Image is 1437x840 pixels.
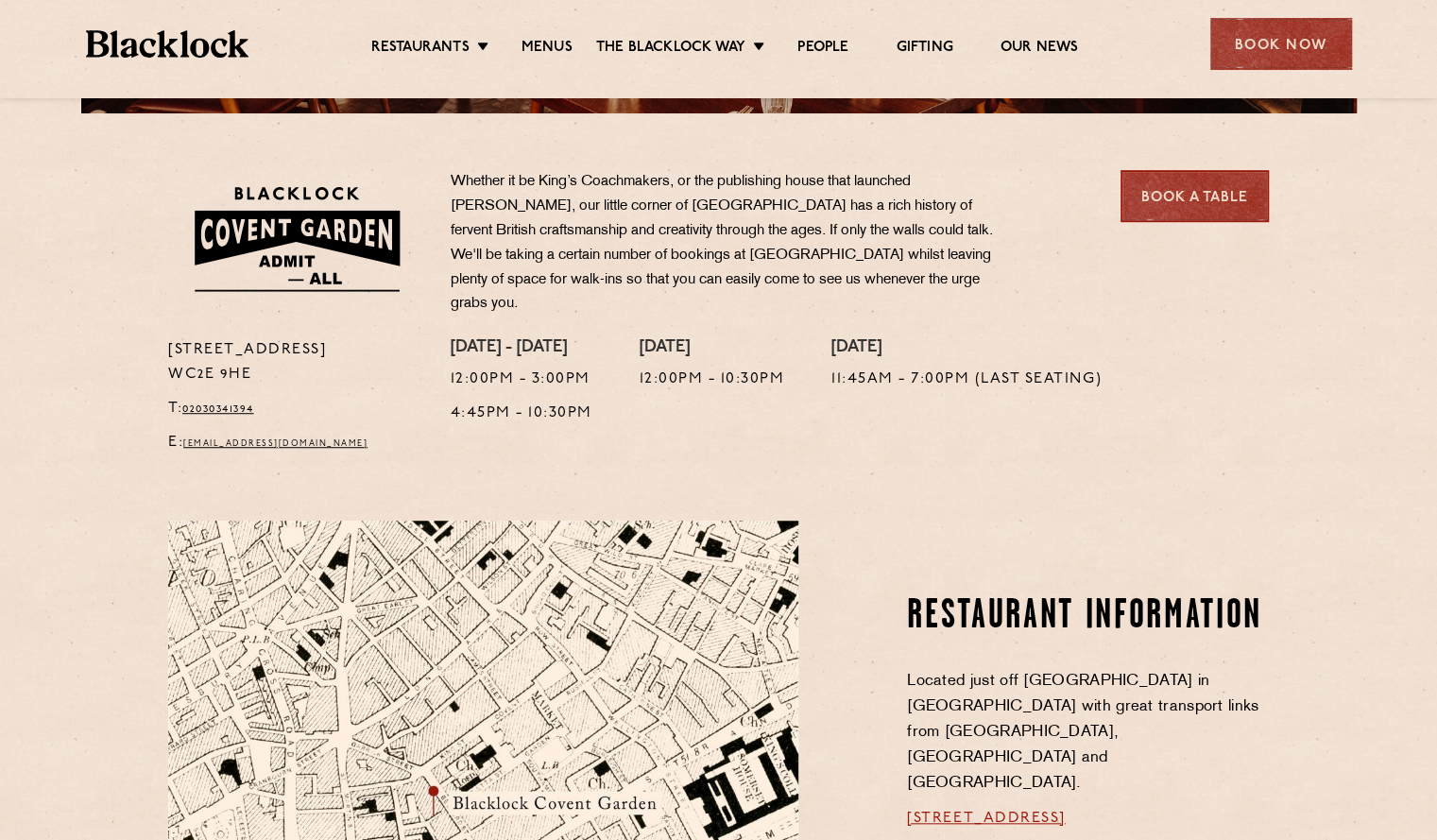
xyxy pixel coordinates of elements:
[451,368,592,392] p: 12:00pm - 3:00pm
[371,39,470,60] a: Restaurants
[451,338,592,359] h4: [DATE] - [DATE]
[168,338,422,387] p: [STREET_ADDRESS] WC2E 9HE
[451,402,592,426] p: 4:45pm - 10:30pm
[907,674,1258,791] span: Located just off [GEOGRAPHIC_DATA] in [GEOGRAPHIC_DATA] with great transport links from [GEOGRAPH...
[797,39,848,60] a: People
[831,338,1102,359] h4: [DATE]
[596,39,745,60] a: The Blacklock Way
[907,593,1269,641] h2: Restaurant information
[640,368,785,392] p: 12:00pm - 10:30pm
[1210,18,1352,70] div: Book Now
[1121,170,1269,222] a: Book a Table
[168,397,422,421] p: T:
[168,170,422,307] img: BLA_1470_CoventGarden_Website_Solid.svg
[831,368,1102,392] p: 11:45am - 7:00pm (Last Seating)
[1001,39,1079,60] a: Our News
[183,439,368,448] a: [EMAIL_ADDRESS][DOMAIN_NAME]
[640,338,785,359] h4: [DATE]
[182,403,254,415] a: 02030341394
[896,39,952,60] a: Gifting
[86,30,249,58] img: BL_Textured_Logo-footer-cropped.svg
[168,431,422,455] p: E:
[907,811,1066,826] a: [STREET_ADDRESS]
[522,39,573,60] a: Menus
[451,170,1008,317] p: Whether it be King’s Coachmakers, or the publishing house that launched [PERSON_NAME], our little...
